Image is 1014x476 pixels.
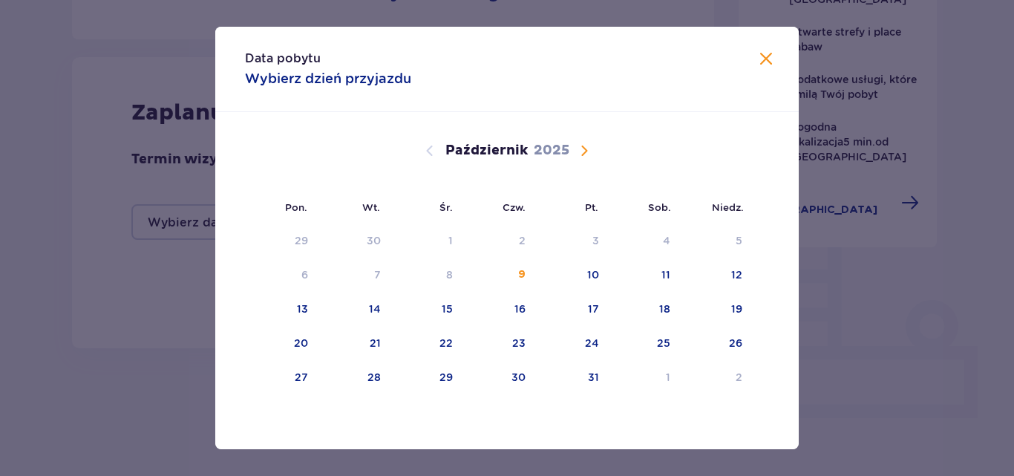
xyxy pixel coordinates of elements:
[585,336,599,351] div: 24
[391,293,463,326] td: 15
[285,201,307,213] small: Pon.
[463,259,537,292] td: Data niedostępna. czwartek, 9 października 2025
[661,267,670,282] div: 11
[367,233,381,248] div: 30
[663,233,670,248] div: 4
[245,293,318,326] td: 13
[318,259,392,292] td: Data niedostępna. wtorek, 7 października 2025
[463,362,537,394] td: 30
[681,259,753,292] td: 12
[592,233,599,248] div: 3
[318,225,392,258] td: Data niedostępna. wtorek, 30 września 2025
[534,142,569,160] p: 2025
[536,362,609,394] td: 31
[712,201,744,213] small: Niedz.
[245,225,318,258] td: Data niedostępna. poniedziałek, 29 września 2025
[514,301,526,316] div: 16
[731,301,742,316] div: 19
[511,370,526,385] div: 30
[463,327,537,360] td: 23
[681,225,753,258] td: Data niedostępna. niedziela, 5 października 2025
[609,362,681,394] td: 1
[512,336,526,351] div: 23
[463,293,537,326] td: 16
[294,336,308,351] div: 20
[681,293,753,326] td: 19
[301,267,308,282] div: 6
[245,70,411,88] p: Wybierz dzień przyjazdu
[609,259,681,292] td: 11
[609,293,681,326] td: 18
[609,225,681,258] td: Data niedostępna. sobota, 4 października 2025
[588,301,599,316] div: 17
[295,233,308,248] div: 29
[681,327,753,360] td: 26
[503,201,526,213] small: Czw.
[367,370,381,385] div: 28
[446,267,453,282] div: 8
[391,362,463,394] td: 29
[245,362,318,394] td: 27
[297,301,308,316] div: 13
[609,327,681,360] td: 25
[391,225,463,258] td: Data niedostępna. środa, 1 października 2025
[369,301,381,316] div: 14
[736,233,742,248] div: 5
[318,293,392,326] td: 14
[731,267,742,282] div: 12
[519,233,526,248] div: 2
[659,301,670,316] div: 18
[463,225,537,258] td: Data niedostępna. czwartek, 2 października 2025
[736,370,742,385] div: 2
[439,201,453,213] small: Śr.
[370,336,381,351] div: 21
[318,327,392,360] td: 21
[588,370,599,385] div: 31
[729,336,742,351] div: 26
[648,201,671,213] small: Sob.
[536,327,609,360] td: 24
[391,327,463,360] td: 22
[657,336,670,351] div: 25
[362,201,380,213] small: Wt.
[587,267,599,282] div: 10
[536,225,609,258] td: Data niedostępna. piątek, 3 października 2025
[439,336,453,351] div: 22
[439,370,453,385] div: 29
[442,301,453,316] div: 15
[518,267,526,282] div: 9
[245,327,318,360] td: 20
[245,259,318,292] td: Data niedostępna. poniedziałek, 6 października 2025
[448,233,453,248] div: 1
[318,362,392,394] td: 28
[681,362,753,394] td: 2
[575,142,593,160] button: Następny miesiąc
[536,259,609,292] td: 10
[757,50,775,69] button: Zamknij
[585,201,598,213] small: Pt.
[295,370,308,385] div: 27
[536,293,609,326] td: 17
[391,259,463,292] td: Data niedostępna. środa, 8 października 2025
[421,142,439,160] button: Poprzedni miesiąc
[245,50,321,67] p: Data pobytu
[445,142,528,160] p: Październik
[374,267,381,282] div: 7
[666,370,670,385] div: 1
